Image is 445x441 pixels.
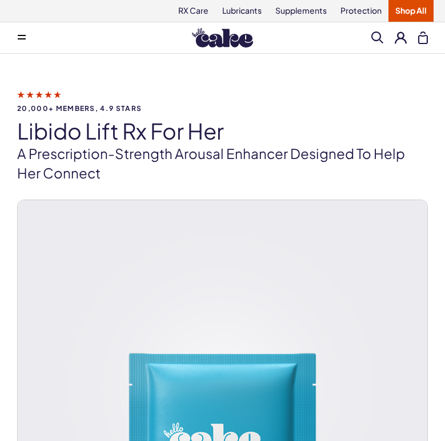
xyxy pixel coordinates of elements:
[17,105,428,112] span: 20,000+ members, 4.9 stars
[17,89,428,112] a: 20,000+ members, 4.9 stars
[17,144,428,182] p: A prescription-strength arousal enhancer designed to help her connect
[17,119,428,143] h1: Libido Lift Rx For Her
[192,28,253,47] img: Hello Cake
